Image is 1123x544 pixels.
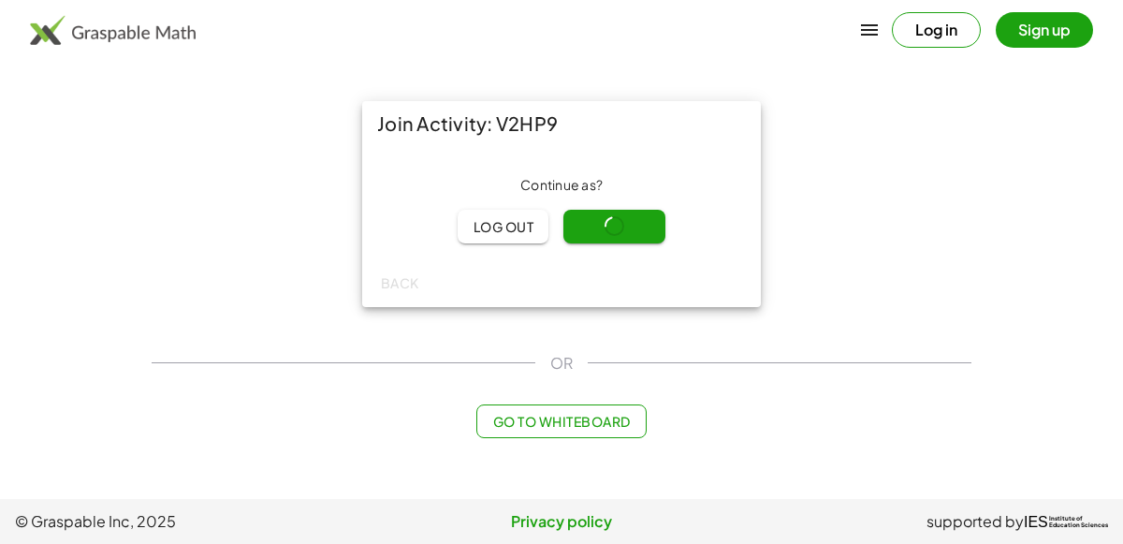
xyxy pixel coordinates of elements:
span: IES [1024,513,1048,531]
button: Log in [892,12,981,48]
span: Log out [473,218,533,235]
div: Join Activity: V2HP9 [362,101,761,146]
span: Institute of Education Sciences [1049,516,1108,529]
a: IESInstitute ofEducation Sciences [1024,510,1108,533]
button: Sign up [996,12,1093,48]
button: Go to Whiteboard [476,404,646,438]
button: Log out [458,210,548,243]
a: Privacy policy [379,510,743,533]
div: Continue as ? [377,176,746,195]
span: OR [550,352,573,375]
span: © Graspable Inc, 2025 [15,510,379,533]
span: supported by [926,510,1024,533]
span: Go to Whiteboard [492,413,630,430]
